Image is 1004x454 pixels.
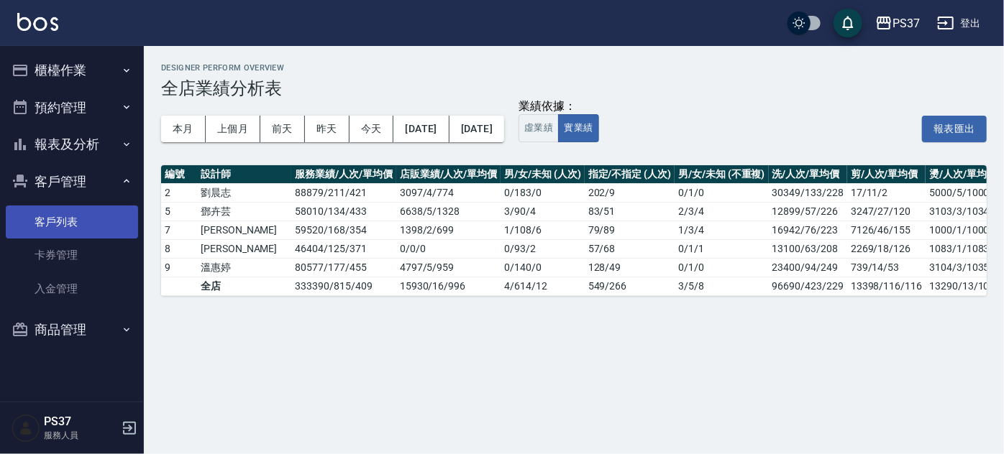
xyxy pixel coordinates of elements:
[847,277,926,295] td: 13398/116/116
[585,277,675,295] td: 549 / 266
[396,239,501,258] td: 0 / 0 / 0
[585,258,675,277] td: 128 / 49
[393,116,449,142] button: [DATE]
[6,272,138,305] a: 入金管理
[161,258,197,277] td: 9
[206,116,260,142] button: 上個月
[17,13,58,31] img: Logo
[197,239,291,258] td: [PERSON_NAME]
[675,239,768,258] td: 0 / 1 / 1
[926,183,1004,202] td: 5000/5/1000
[501,183,584,202] td: 0 / 183 / 0
[291,202,396,221] td: 58010 / 134 / 433
[769,239,847,258] td: 13100/63/208
[585,239,675,258] td: 57 / 68
[396,277,501,295] td: 15930 / 16 / 996
[501,239,584,258] td: 0 / 93 / 2
[197,221,291,239] td: [PERSON_NAME]
[12,414,40,443] img: Person
[769,183,847,202] td: 30349/133/228
[161,183,197,202] td: 2
[558,114,598,142] button: 實業績
[769,221,847,239] td: 16942/76/223
[161,239,197,258] td: 8
[585,165,675,184] th: 指定/不指定 (人次)
[291,258,396,277] td: 80577 / 177 / 455
[449,116,504,142] button: [DATE]
[44,429,117,442] p: 服務人員
[291,239,396,258] td: 46404 / 125 / 371
[396,258,501,277] td: 4797 / 5 / 959
[291,221,396,239] td: 59520 / 168 / 354
[197,202,291,221] td: 鄧卉芸
[585,202,675,221] td: 83 / 51
[501,277,584,295] td: 4 / 614 / 12
[847,258,926,277] td: 739/14/53
[926,221,1004,239] td: 1000/1/1000
[926,165,1004,184] th: 燙/人次/單均價
[926,277,1004,295] td: 13290/13/1022
[197,165,291,184] th: 設計師
[922,121,987,134] a: 報表匯出
[161,165,197,184] th: 編號
[519,114,559,142] button: 虛業績
[197,277,291,295] td: 全店
[675,277,768,295] td: 3 / 5 / 8
[396,183,501,202] td: 3097 / 4 / 774
[197,258,291,277] td: 溫惠婷
[501,221,584,239] td: 1 / 108 / 6
[6,126,138,163] button: 報表及分析
[161,63,987,73] h2: Designer Perform Overview
[161,202,197,221] td: 5
[519,99,598,114] div: 業績依據：
[769,202,847,221] td: 12899/57/226
[396,165,501,184] th: 店販業績/人次/單均價
[675,202,768,221] td: 2 / 3 / 4
[350,116,394,142] button: 今天
[926,258,1004,277] td: 3104/3/1035
[769,165,847,184] th: 洗/人次/單均價
[847,202,926,221] td: 3247/27/120
[675,221,768,239] td: 1 / 3 / 4
[893,14,920,32] div: PS37
[501,258,584,277] td: 0 / 140 / 0
[6,89,138,126] button: 預約管理
[847,239,926,258] td: 2269/18/126
[931,10,987,37] button: 登出
[585,183,675,202] td: 202 / 9
[847,183,926,202] td: 17/11/2
[675,165,768,184] th: 男/女/未知 (不重複)
[675,183,768,202] td: 0 / 1 / 0
[44,414,117,429] h5: PS37
[675,258,768,277] td: 0 / 1 / 0
[501,165,584,184] th: 男/女/未知 (人次)
[6,311,138,348] button: 商品管理
[926,239,1004,258] td: 1083/1/1083
[870,9,926,38] button: PS37
[926,202,1004,221] td: 3103/3/1034
[6,163,138,200] button: 客戶管理
[161,116,206,142] button: 本月
[396,221,501,239] td: 1398 / 2 / 699
[260,116,305,142] button: 前天
[6,238,138,272] a: 卡券管理
[6,205,138,238] a: 客戶列表
[847,165,926,184] th: 剪/人次/單均價
[305,116,350,142] button: 昨天
[834,9,862,37] button: save
[769,277,847,295] td: 96690/423/229
[197,183,291,202] td: 劉晨志
[585,221,675,239] td: 79 / 89
[6,52,138,89] button: 櫃檯作業
[396,202,501,221] td: 6638 / 5 / 1328
[847,221,926,239] td: 7126/46/155
[501,202,584,221] td: 3 / 90 / 4
[291,183,396,202] td: 88879 / 211 / 421
[769,258,847,277] td: 23400/94/249
[922,116,987,142] button: 報表匯出
[161,221,197,239] td: 7
[291,165,396,184] th: 服務業績/人次/單均價
[291,277,396,295] td: 333390 / 815 / 409
[161,78,987,98] h3: 全店業績分析表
